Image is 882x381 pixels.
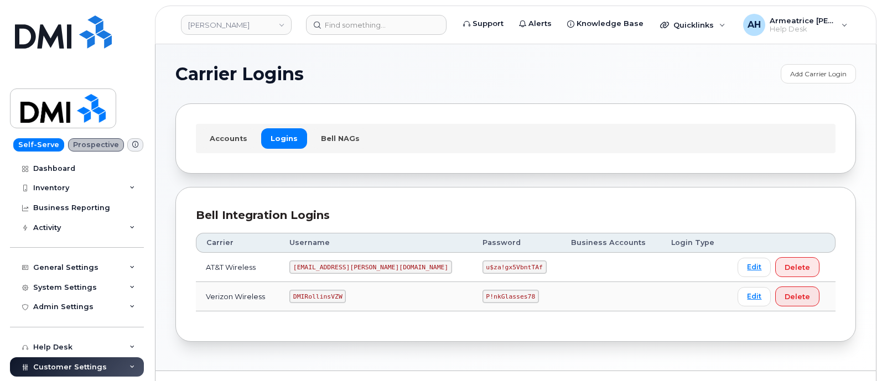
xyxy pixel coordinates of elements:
th: Username [279,233,473,253]
th: Login Type [661,233,728,253]
code: DMIRollinsVZW [289,290,346,303]
div: Bell Integration Logins [196,207,836,223]
button: Delete [775,286,819,306]
th: Password [473,233,562,253]
a: Edit [738,258,771,277]
span: Delete [785,291,810,302]
span: Carrier Logins [175,66,304,82]
a: Logins [261,128,307,148]
th: Carrier [196,233,279,253]
td: Verizon Wireless [196,282,279,311]
code: u$za!gx5VbntTAf [482,260,547,274]
a: Accounts [200,128,257,148]
a: Edit [738,287,771,306]
th: Business Accounts [561,233,661,253]
a: Add Carrier Login [781,64,856,83]
td: AT&T Wireless [196,253,279,282]
span: Delete [785,262,810,273]
code: [EMAIL_ADDRESS][PERSON_NAME][DOMAIN_NAME] [289,260,452,274]
a: Bell NAGs [312,128,369,148]
button: Delete [775,257,819,277]
code: P!nkGlasses78 [482,290,539,303]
